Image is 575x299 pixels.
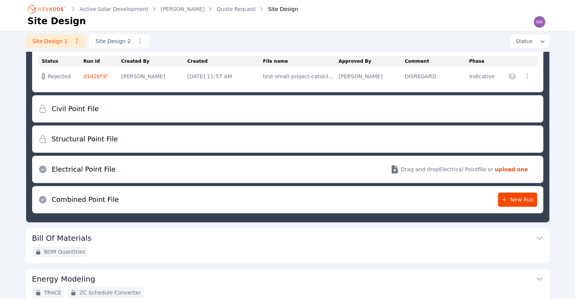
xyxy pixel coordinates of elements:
div: test-small-project-catskill-_design-combiner_nebula-point-file_904a1010.csv [263,73,335,80]
th: Approved By [339,56,405,67]
h2: Civil Point File [52,104,99,114]
button: Drag and dropElectrical Pointfile or upload one [381,159,537,180]
td: [PERSON_NAME] [121,67,188,86]
a: Active Solar Development [80,5,149,13]
a: New Run [498,192,537,207]
div: DISREGARD [405,73,465,80]
div: Site Design [257,5,298,13]
h2: Structural Point File [52,134,118,144]
strong: upload one [495,166,528,173]
th: Comment [405,56,469,67]
th: Status [38,56,84,67]
a: Site Design 2 [89,34,149,48]
th: Created [188,56,263,67]
button: Bill Of Materials [32,228,543,246]
a: Quote Request [217,5,256,13]
h3: Energy Modeling [32,274,95,284]
td: [DATE] 11:57 AM [188,67,263,86]
th: File name [263,56,339,67]
div: Bill Of MaterialsBOM Quantities [26,228,549,263]
a: d1d26f3f [84,73,107,79]
span: Status [513,37,533,45]
a: [PERSON_NAME] [161,5,205,13]
td: [PERSON_NAME] [339,67,405,86]
span: TRACE [44,289,62,296]
div: Indicative [469,73,499,80]
button: Energy Modeling [32,269,543,287]
span: New Run [501,196,534,203]
th: Created By [121,56,188,67]
button: Status [510,34,549,48]
span: BOM Quantities [44,248,85,256]
h3: Bill Of Materials [32,233,92,243]
th: Run Id [84,56,121,67]
h2: Combined Point File [52,194,119,205]
h2: Electrical Point File [52,164,116,175]
span: Drag and drop Electrical Point file or [401,166,493,173]
span: ZC Schedule Converter [79,289,141,296]
nav: Breadcrumb [28,3,298,15]
a: Site Design 1 [26,34,86,48]
span: Rejected [48,73,71,80]
th: Phase [469,56,502,67]
img: matthew.breyfogle@nevados.solar [533,16,546,28]
h1: Site Design [28,15,86,27]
